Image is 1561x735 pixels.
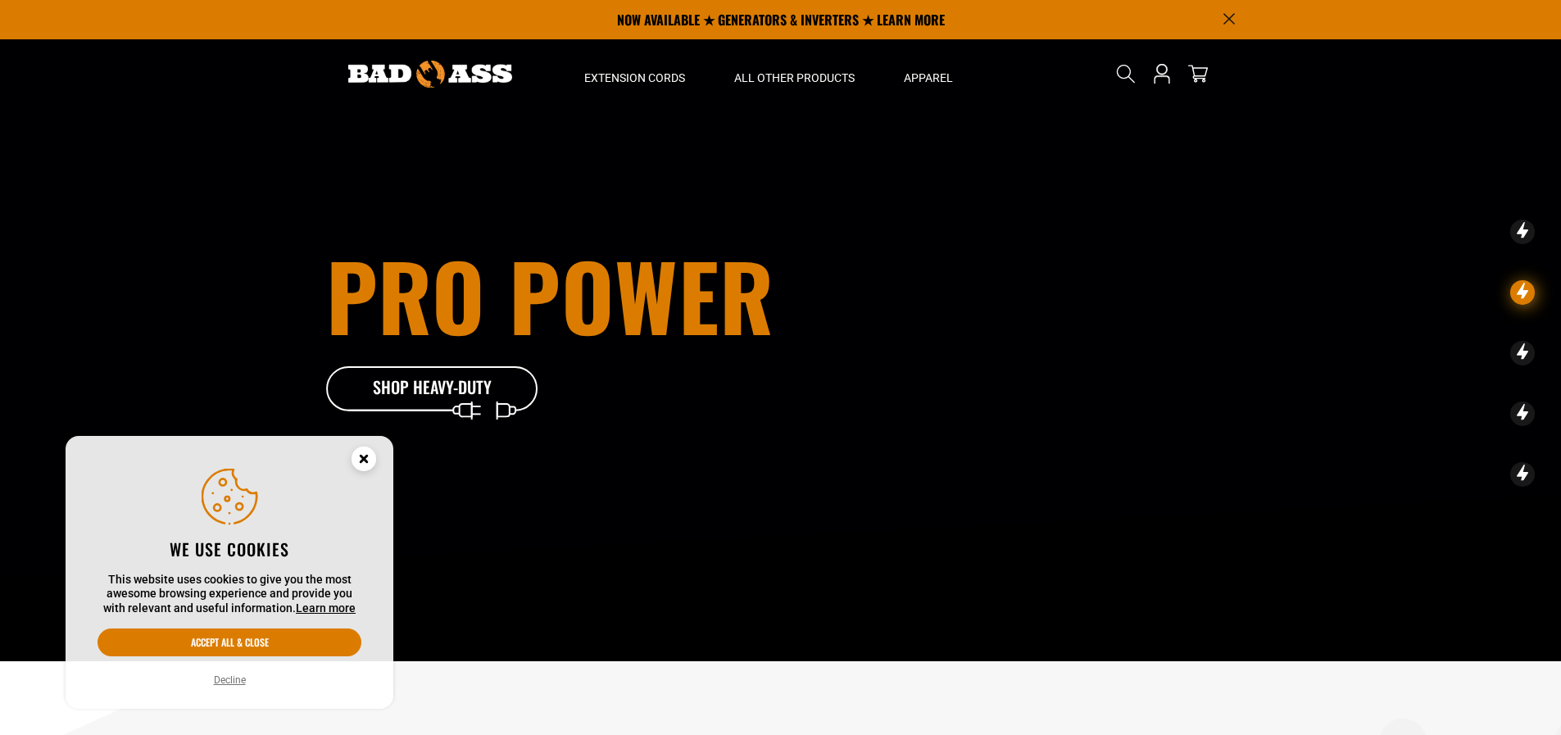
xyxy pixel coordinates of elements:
[209,672,251,688] button: Decline
[66,436,393,710] aside: Cookie Consent
[326,366,539,412] a: Shop Heavy-Duty
[879,39,978,108] summary: Apparel
[1113,61,1139,87] summary: Search
[348,61,512,88] img: Bad Ass Extension Cords
[904,70,953,85] span: Apparel
[710,39,879,108] summary: All Other Products
[98,538,361,560] h2: We use cookies
[98,573,361,616] p: This website uses cookies to give you the most awesome browsing experience and provide you with r...
[296,601,356,615] a: Learn more
[584,70,685,85] span: Extension Cords
[560,39,710,108] summary: Extension Cords
[326,250,872,340] h1: Pro Power
[734,70,855,85] span: All Other Products
[98,628,361,656] button: Accept all & close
